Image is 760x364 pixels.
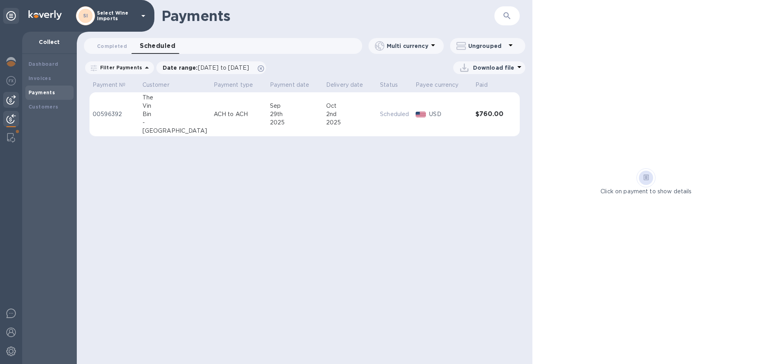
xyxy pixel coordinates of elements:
[326,118,374,127] div: 2025
[163,64,253,72] p: Date range :
[97,64,142,71] p: Filter Payments
[28,90,55,95] b: Payments
[473,64,515,72] p: Download file
[142,81,169,89] p: Customer
[28,75,51,81] b: Invoices
[142,102,207,110] div: Vin
[387,42,428,50] p: Multi currency
[600,187,692,196] p: Click on payment to show details
[326,102,374,110] div: Oct
[28,38,70,46] p: Collect
[214,81,253,89] p: Payment type
[326,81,374,89] span: Delivery date
[93,81,136,89] span: Payment №
[475,111,503,118] h3: $760.00
[28,61,59,67] b: Dashboard
[416,112,426,117] img: USD
[270,102,320,110] div: Sep
[468,42,506,50] p: Ungrouped
[270,118,320,127] div: 2025
[156,61,266,74] div: Date range:[DATE] to [DATE]
[416,81,469,89] span: Payee currency
[142,127,207,135] div: [GEOGRAPHIC_DATA]
[6,76,16,86] img: Foreign exchange
[97,42,127,50] span: Completed
[270,81,310,89] p: Payment date
[161,8,494,24] h1: Payments
[214,110,264,118] p: ACH to ACH
[380,81,408,89] span: Status
[83,13,88,19] b: SI
[28,104,59,110] b: Customers
[140,40,175,51] span: Scheduled
[142,118,207,127] div: -
[3,8,19,24] div: Unpin categories
[142,93,207,102] div: The
[380,81,398,89] p: Status
[28,10,62,20] img: Logo
[93,110,136,118] p: 00596392
[270,110,320,118] div: 29th
[214,81,264,89] span: Payment type
[475,81,498,89] span: Paid
[429,110,469,118] p: USD
[475,81,488,89] p: Paid
[97,10,137,21] p: Select Wine Imports
[326,81,363,89] p: Delivery date
[326,110,374,118] div: 2nd
[198,65,249,71] span: [DATE] to [DATE]
[142,110,207,118] div: Bin
[416,81,459,89] p: Payee currency
[270,81,320,89] span: Payment date
[93,81,125,89] p: Payment №
[380,110,409,118] p: Scheduled
[142,81,180,89] span: Customer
